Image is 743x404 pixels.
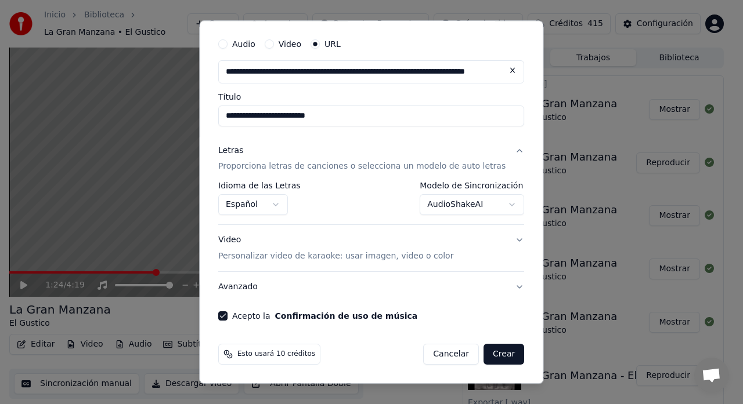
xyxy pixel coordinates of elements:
label: Título [218,93,524,101]
label: Acepto la [232,312,417,321]
div: Letras [218,145,243,156]
span: Esto usará 10 créditos [237,350,315,359]
button: Cancelar [424,344,479,365]
button: Acepto la [275,312,418,321]
label: URL [324,40,341,48]
button: LetrasProporciona letras de canciones o selecciona un modelo de auto letras [218,136,524,182]
p: Proporciona letras de canciones o selecciona un modelo de auto letras [218,161,506,173]
label: Audio [232,40,255,48]
button: Crear [484,344,524,365]
div: LetrasProporciona letras de canciones o selecciona un modelo de auto letras [218,182,524,225]
div: Video [218,235,453,263]
label: Idioma de las Letras [218,182,301,190]
label: Video [279,40,301,48]
button: Avanzado [218,272,524,303]
p: Personalizar video de karaoke: usar imagen, video o color [218,251,453,263]
label: Modelo de Sincronización [420,182,525,190]
button: VideoPersonalizar video de karaoke: usar imagen, video o color [218,225,524,272]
